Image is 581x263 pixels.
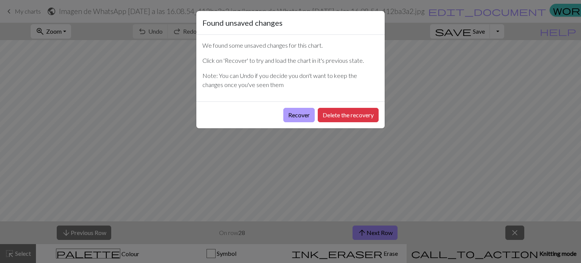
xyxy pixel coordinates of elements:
[202,56,379,65] p: Click on 'Recover' to try and load the chart in it's previous state.
[202,41,379,50] p: We found some unsaved changes for this chart.
[202,17,283,28] h5: Found unsaved changes
[202,71,379,89] p: Note: You can Undo if you decide you don't want to keep the changes once you've seen them
[283,108,315,122] button: Recover
[318,108,379,122] button: Delete the recovery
